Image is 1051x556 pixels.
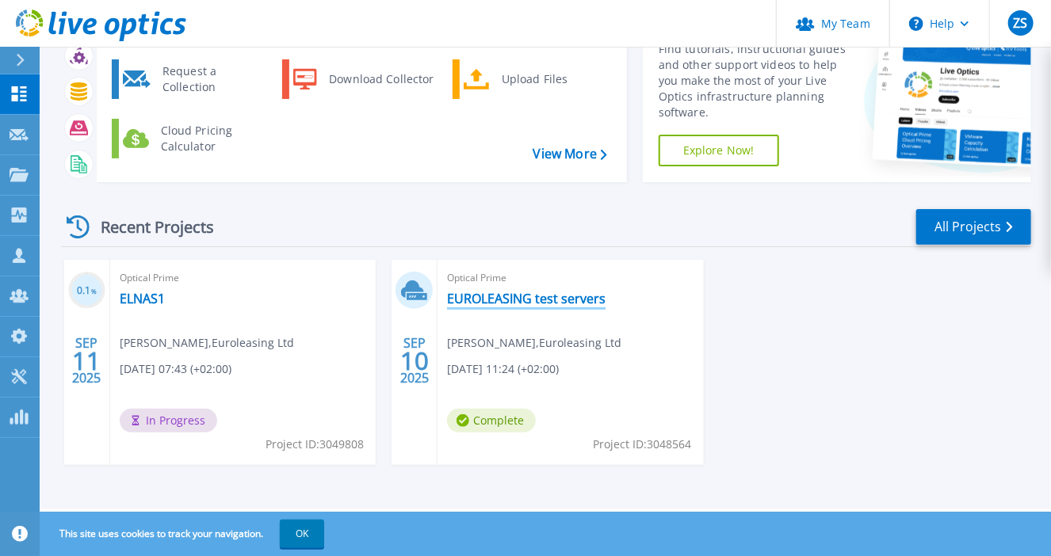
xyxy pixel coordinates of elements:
span: Optical Prime [447,269,694,287]
span: This site uses cookies to track your navigation. [44,520,324,548]
span: Complete [447,409,536,432]
a: All Projects [916,209,1031,245]
span: [DATE] 11:24 (+02:00) [447,360,559,378]
button: OK [280,520,324,548]
a: Request a Collection [112,59,274,99]
a: View More [533,147,607,162]
div: Upload Files [494,63,611,95]
div: SEP 2025 [71,332,101,390]
div: SEP 2025 [399,332,430,390]
div: Recent Projects [61,208,235,246]
a: ELNAS1 [120,291,165,307]
span: Project ID: 3048564 [594,436,692,453]
h3: 0.1 [68,282,105,300]
a: EUROLEASING test servers [447,291,606,307]
a: Upload Files [453,59,615,99]
span: In Progress [120,409,217,432]
a: Download Collector [282,59,445,99]
div: Cloud Pricing Calculator [153,123,270,154]
div: Download Collector [321,63,441,95]
span: [PERSON_NAME] , Euroleasing Ltd [447,334,621,352]
span: 10 [400,354,429,367]
a: Explore Now! [659,135,779,166]
span: [PERSON_NAME] , Euroleasing Ltd [120,334,294,352]
span: ZS [1013,17,1027,29]
span: [DATE] 07:43 (+02:00) [120,360,231,378]
div: Request a Collection [155,63,270,95]
a: Cloud Pricing Calculator [112,119,274,158]
span: Project ID: 3049808 [266,436,364,453]
div: Find tutorials, instructional guides and other support videos to help you make the most of your L... [659,41,851,120]
span: Optical Prime [120,269,366,287]
span: % [91,287,97,295]
span: 11 [72,354,101,367]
